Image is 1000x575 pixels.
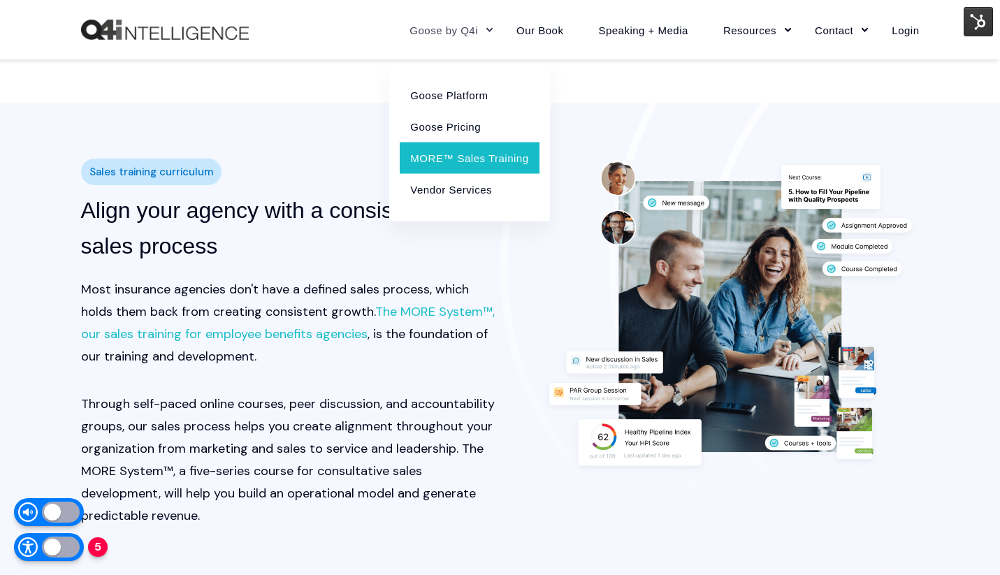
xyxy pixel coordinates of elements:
[930,508,1000,575] iframe: Chat Widget
[400,173,539,205] a: Vendor Services
[89,162,213,182] span: Sales training curriculum
[81,20,249,41] img: Q4intelligence, LLC logo
[81,278,500,367] p: Most insurance agencies don't have a defined sales process, which holds them back from creating c...
[400,79,539,110] a: Goose Platform
[81,393,500,527] p: Through self-paced online courses, peer discussion, and accountability groups, our sales process ...
[81,193,500,264] h3: Align your agency with a consistent sales process
[81,303,495,342] a: The MORE System™, our sales training for employee benefits agencies
[400,142,539,173] a: MORE™ Sales Training
[81,20,249,41] a: Back to Home
[964,7,993,36] img: HubSpot Tools Menu Toggle
[400,110,539,142] a: Goose Pricing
